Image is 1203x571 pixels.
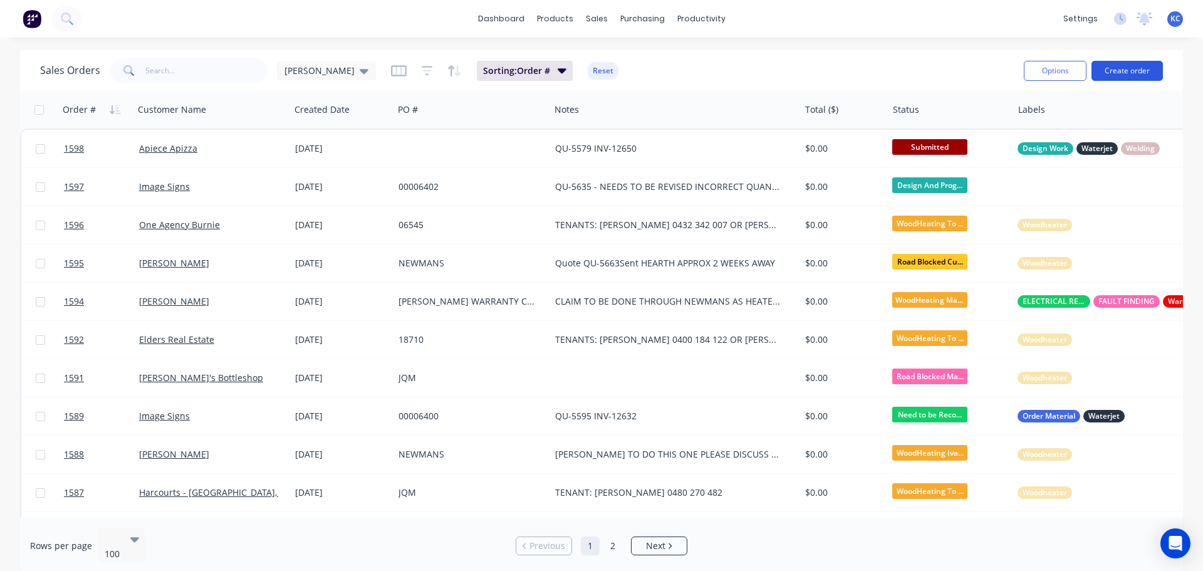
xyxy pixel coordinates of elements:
[892,445,967,461] span: WoodHeating Iva...
[398,181,538,193] div: 00006402
[1018,142,1160,155] button: Design WorkWaterjetWelding
[139,219,220,231] a: One Agency Burnie
[398,257,538,270] div: NEWMANS
[1023,410,1075,422] span: Order Material
[139,295,209,307] a: [PERSON_NAME]
[892,177,967,193] span: Design And Prog...
[516,540,571,552] a: Previous page
[1023,448,1067,461] span: Woodheater
[64,142,84,155] span: 1598
[892,407,967,422] span: Need to be Reco...
[555,486,783,499] div: TENANT: [PERSON_NAME] 0480 270 482
[1018,219,1072,231] button: Woodheater
[145,58,268,83] input: Search...
[64,372,84,384] span: 1591
[1057,9,1104,28] div: settings
[398,103,418,116] div: PO #
[398,448,538,461] div: NEWMANS
[64,397,139,435] a: 1589
[1126,142,1155,155] span: Welding
[555,333,783,346] div: TENANTS: [PERSON_NAME] 0400 184 122 OR [PERSON_NAME] 0477 864 429 QU-5563 INV-12642
[588,62,618,80] button: Reset
[1168,295,1202,308] span: Warranty
[139,372,263,384] a: [PERSON_NAME]'s Bottleshop
[64,206,139,244] a: 1596
[64,512,139,550] a: 1584
[892,330,967,346] span: WoodHeating To ...
[555,142,783,155] div: QU-5579 INV-12650
[805,219,879,231] div: $0.00
[398,219,538,231] div: 06545
[398,410,538,422] div: 00006400
[477,61,573,81] button: Sorting:Order #
[64,474,139,511] a: 1587
[398,372,538,384] div: JQM
[63,103,96,116] div: Order #
[64,436,139,473] a: 1588
[64,168,139,206] a: 1597
[1170,13,1180,24] span: KC
[1023,142,1068,155] span: Design Work
[646,540,665,552] span: Next
[805,142,879,155] div: $0.00
[805,257,879,270] div: $0.00
[1023,486,1067,499] span: Woodheater
[555,295,783,308] div: CLAIM TO BE DONE THROUGH NEWMANS AS HEATER WAS PURCHASED FROM THERE
[40,65,100,76] h1: Sales Orders
[64,359,139,397] a: 1591
[805,181,879,193] div: $0.00
[555,181,783,193] div: QU-5635 - NEEDS TO BE REVISED INCORRECT QUANTITY TO QUOTE
[892,483,967,499] span: WoodHeating To ...
[892,139,967,155] span: Submitted
[805,103,838,116] div: Total ($)
[1023,219,1067,231] span: Woodheater
[529,540,565,552] span: Previous
[139,181,190,192] a: Image Signs
[64,448,84,461] span: 1588
[64,410,84,422] span: 1589
[805,295,879,308] div: $0.00
[632,540,687,552] a: Next page
[1160,528,1190,558] div: Open Intercom Messenger
[1091,61,1163,81] button: Create order
[139,333,214,345] a: Elders Real Estate
[805,372,879,384] div: $0.00
[294,103,350,116] div: Created Date
[139,486,409,498] a: Harcourts - [GEOGRAPHIC_DATA], Rosebery, [GEOGRAPHIC_DATA]
[284,64,355,77] span: [PERSON_NAME]
[892,254,967,270] span: Road Blocked Cu...
[1088,410,1120,422] span: Waterjet
[295,410,388,422] div: [DATE]
[472,9,531,28] a: dashboard
[555,410,783,422] div: QU-5595 INV-12632
[511,537,692,555] ul: Pagination
[1023,372,1067,384] span: Woodheater
[580,9,614,28] div: sales
[671,9,732,28] div: productivity
[138,103,206,116] div: Customer Name
[892,292,967,308] span: WoodHeating Mar...
[398,295,538,308] div: [PERSON_NAME] WARRANTY CLAIM PRICOTECH
[295,295,388,308] div: [DATE]
[398,486,538,499] div: JQM
[531,9,580,28] div: products
[805,410,879,422] div: $0.00
[139,410,190,422] a: Image Signs
[295,448,388,461] div: [DATE]
[1018,410,1125,422] button: Order MaterialWaterjet
[614,9,671,28] div: purchasing
[64,257,84,270] span: 1595
[483,65,550,77] span: Sorting: Order #
[23,9,41,28] img: Factory
[64,181,84,193] span: 1597
[295,257,388,270] div: [DATE]
[555,257,783,270] div: Quote QU-5663Sent HEARTH APPROX 2 WEEKS AWAY
[1023,333,1067,346] span: Woodheater
[1098,295,1155,308] span: FAULT FINDING
[64,219,84,231] span: 1596
[1018,486,1072,499] button: Woodheater
[805,333,879,346] div: $0.00
[1024,61,1086,81] button: Options
[892,216,967,231] span: WoodHeating To ...
[603,537,622,555] a: Page 2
